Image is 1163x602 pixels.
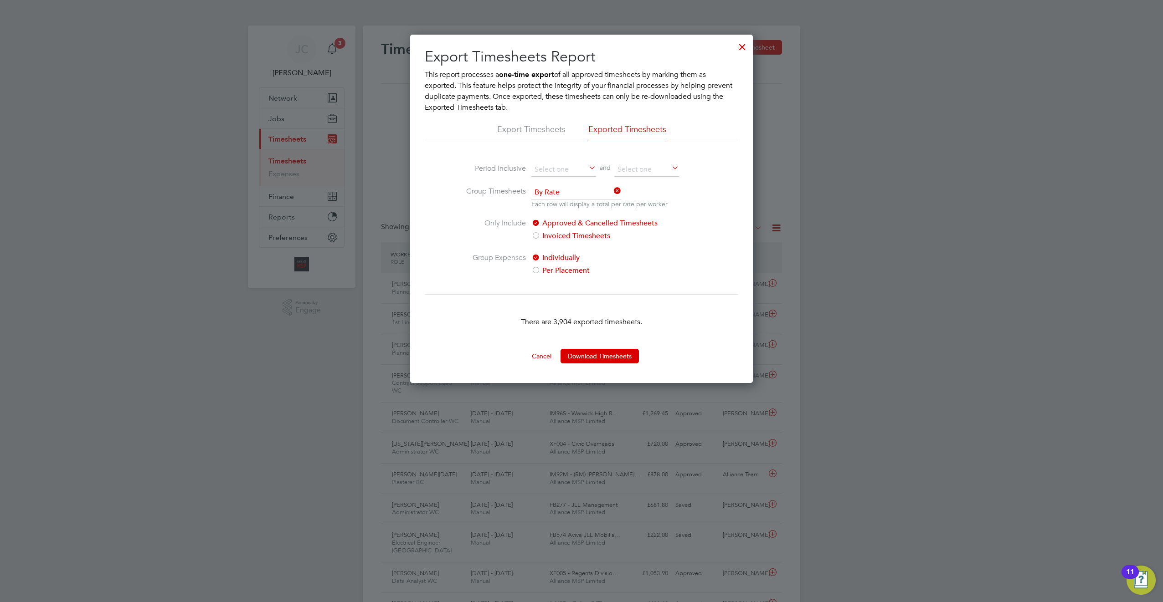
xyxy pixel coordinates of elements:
li: Export Timesheets [497,124,566,140]
input: Select one [531,163,596,177]
label: Approved & Cancelled Timesheets [531,218,684,229]
p: There are 3,904 exported timesheets. [425,316,738,327]
button: Download Timesheets [561,349,639,363]
button: Open Resource Center, 11 new notifications [1127,566,1156,595]
label: Group Timesheets [458,186,526,207]
b: one-time export [499,70,554,79]
li: Exported Timesheets [588,124,666,140]
p: This report processes a of all approved timesheets by marking them as exported. This feature help... [425,69,738,113]
label: Group Expenses [458,252,526,276]
input: Select one [614,163,679,177]
label: Period Inclusive [458,163,526,175]
button: Cancel [525,349,559,363]
div: 11 [1126,572,1134,584]
label: Invoiced Timesheets [531,230,684,241]
p: Each row will display a total per rate per worker [531,199,668,209]
span: and [596,163,614,177]
label: Individually [531,252,684,263]
label: Per Placement [531,265,684,276]
h2: Export Timesheets Report [425,47,738,66]
span: By Rate [531,186,621,199]
label: Only Include [458,218,526,241]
